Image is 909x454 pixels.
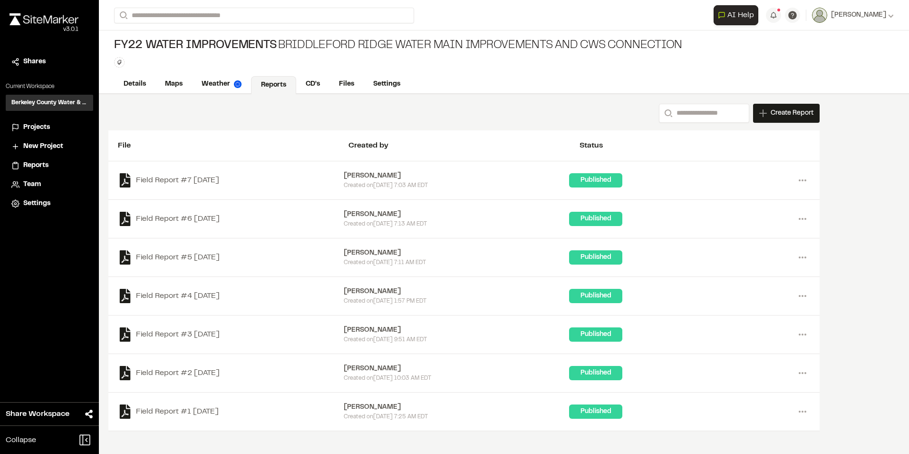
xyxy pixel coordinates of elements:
[659,104,676,123] button: Search
[10,13,78,25] img: rebrand.png
[344,171,570,181] div: [PERSON_NAME]
[6,82,93,91] p: Current Workspace
[344,220,570,228] div: Created on [DATE] 7:13 AM EDT
[569,327,622,342] div: Published
[348,140,579,151] div: Created by
[714,5,758,25] button: Open AI Assistant
[344,336,570,344] div: Created on [DATE] 9:51 AM EDT
[812,8,827,23] img: User
[344,297,570,306] div: Created on [DATE] 1:57 PM EDT
[11,160,87,171] a: Reports
[11,57,87,67] a: Shares
[114,57,125,68] button: Edit Tags
[251,76,296,94] a: Reports
[727,10,754,21] span: AI Help
[344,374,570,383] div: Created on [DATE] 10:03 AM EDT
[23,141,63,152] span: New Project
[569,289,622,303] div: Published
[344,402,570,413] div: [PERSON_NAME]
[569,366,622,380] div: Published
[155,75,192,93] a: Maps
[114,75,155,93] a: Details
[344,209,570,220] div: [PERSON_NAME]
[569,250,622,265] div: Published
[118,289,344,303] a: Field Report #4 [DATE]
[364,75,410,93] a: Settings
[23,122,50,133] span: Projects
[114,38,276,53] span: FY22 Water Improvements
[23,179,41,190] span: Team
[23,160,48,171] span: Reports
[344,258,570,267] div: Created on [DATE] 7:11 AM EDT
[6,434,36,446] span: Collapse
[714,5,762,25] div: Open AI Assistant
[344,364,570,374] div: [PERSON_NAME]
[569,212,622,226] div: Published
[192,75,251,93] a: Weather
[10,25,78,34] div: Oh geez...please don't...
[23,198,50,209] span: Settings
[118,250,344,265] a: Field Report #5 [DATE]
[11,141,87,152] a: New Project
[11,122,87,133] a: Projects
[6,408,69,420] span: Share Workspace
[296,75,329,93] a: CD's
[11,99,87,107] h3: Berkeley County Water & Sewer
[11,198,87,209] a: Settings
[580,140,810,151] div: Status
[114,8,131,23] button: Search
[344,325,570,336] div: [PERSON_NAME]
[569,173,622,188] div: Published
[118,173,344,188] a: Field Report #7 [DATE]
[344,286,570,297] div: [PERSON_NAME]
[118,405,344,419] a: Field Report #1 [DATE]
[344,248,570,258] div: [PERSON_NAME]
[344,413,570,421] div: Created on [DATE] 7:25 AM EDT
[831,10,886,20] span: [PERSON_NAME]
[114,38,682,53] div: Briddleford Ridge Water Main Improvements and CWS Connection
[118,327,344,342] a: Field Report #3 [DATE]
[329,75,364,93] a: Files
[118,140,348,151] div: File
[234,80,242,88] img: precipai.png
[23,57,46,67] span: Shares
[771,108,813,118] span: Create Report
[344,181,570,190] div: Created on [DATE] 7:03 AM EDT
[118,212,344,226] a: Field Report #6 [DATE]
[812,8,894,23] button: [PERSON_NAME]
[118,366,344,380] a: Field Report #2 [DATE]
[569,405,622,419] div: Published
[11,179,87,190] a: Team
